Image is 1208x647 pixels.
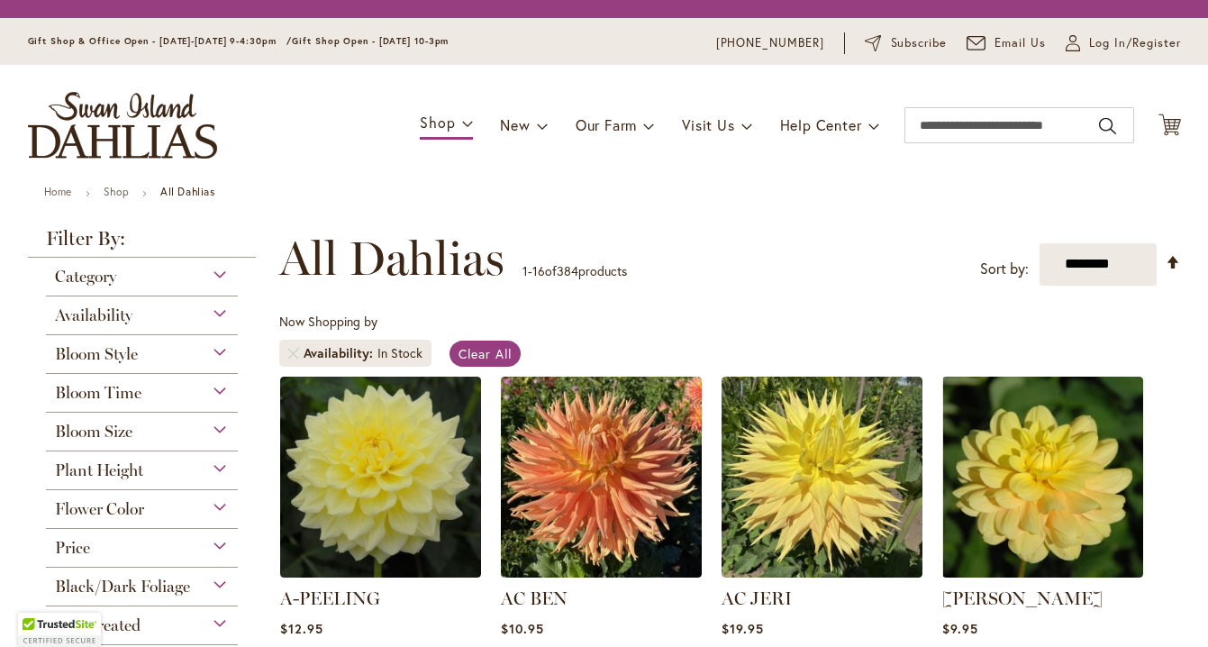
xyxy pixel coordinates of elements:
label: Sort by: [980,252,1029,286]
span: Our Farm [576,115,637,134]
a: Clear All [450,341,521,367]
a: [PERSON_NAME] [942,588,1103,609]
span: Black/Dark Foliage [55,577,190,597]
a: Log In/Register [1066,34,1181,52]
div: In Stock [377,344,422,362]
span: Gift Shop & Office Open - [DATE]-[DATE] 9-4:30pm / [28,35,293,47]
span: SID Created [55,615,141,635]
span: $10.95 [501,620,544,637]
span: New [500,115,530,134]
img: A-Peeling [280,377,481,578]
span: Plant Height [55,460,143,480]
span: $9.95 [942,620,978,637]
span: All Dahlias [279,232,504,286]
span: Shop [420,113,455,132]
a: AC BEN [501,588,568,609]
span: Clear All [459,345,512,362]
a: AC BEN [501,564,702,581]
span: 16 [532,262,545,279]
span: Bloom Time [55,383,141,403]
span: Availability [304,344,377,362]
p: - of products [522,257,627,286]
img: AC Jeri [722,377,922,578]
a: A-PEELING [280,588,380,609]
span: Now Shopping by [279,313,377,330]
div: TrustedSite Certified [18,613,101,647]
span: $12.95 [280,620,323,637]
span: Log In/Register [1089,34,1181,52]
span: 384 [557,262,578,279]
span: Subscribe [891,34,948,52]
a: Remove Availability In Stock [288,348,299,359]
span: Bloom Style [55,344,138,364]
a: AC Jeri [722,564,922,581]
span: $19.95 [722,620,764,637]
span: Help Center [780,115,862,134]
span: Flower Color [55,499,144,519]
strong: All Dahlias [160,185,215,198]
img: AC BEN [501,377,702,578]
img: AHOY MATEY [942,377,1143,578]
a: A-Peeling [280,564,481,581]
span: Gift Shop Open - [DATE] 10-3pm [292,35,449,47]
span: Email Us [995,34,1046,52]
a: [PHONE_NUMBER] [716,34,825,52]
a: Shop [104,185,129,198]
span: Category [55,267,116,287]
a: Subscribe [865,34,947,52]
span: 1 [522,262,528,279]
a: store logo [28,92,217,159]
button: Search [1099,112,1115,141]
span: Availability [55,305,132,325]
a: AC JERI [722,588,792,609]
a: Home [44,185,72,198]
a: Email Us [967,34,1046,52]
a: AHOY MATEY [942,564,1143,581]
span: Bloom Size [55,422,132,442]
span: Visit Us [682,115,734,134]
strong: Filter By: [28,229,257,258]
span: Price [55,538,90,558]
